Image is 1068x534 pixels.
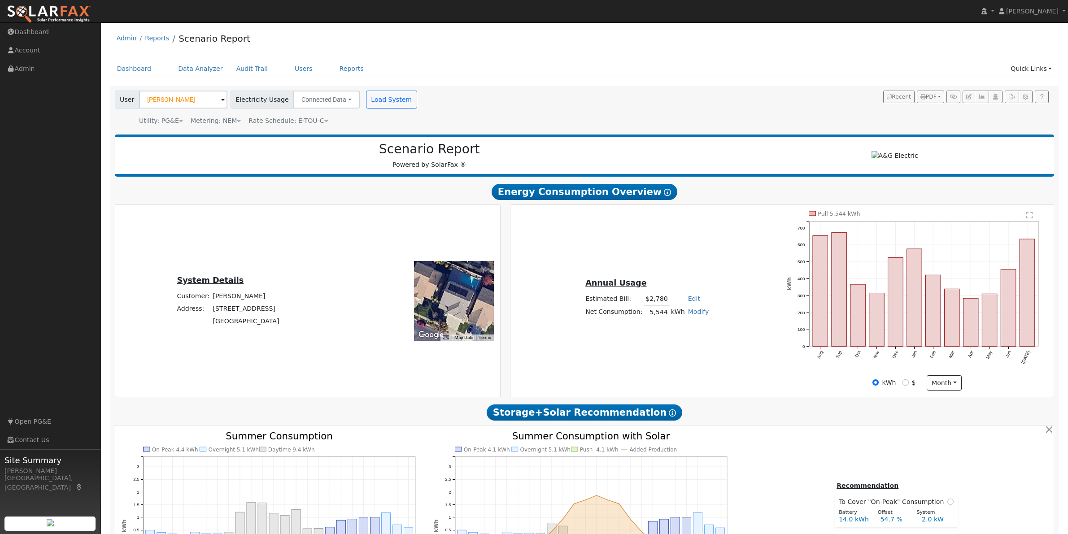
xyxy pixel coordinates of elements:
[4,473,96,492] div: [GEOGRAPHIC_DATA], [GEOGRAPHIC_DATA]
[1019,91,1033,103] button: Settings
[876,515,917,524] div: 54.7 %
[798,242,805,247] text: 600
[818,210,860,217] text: Pull 5,544 kWh
[584,498,587,502] circle: onclick=""
[1005,350,1012,358] text: Jun
[47,519,54,526] img: retrieve
[989,91,1003,103] button: Login As
[786,277,793,290] text: kWh
[967,350,975,358] text: Apr
[75,484,83,491] a: Map
[464,446,510,452] text: On-Peak 4.1 kWh
[816,350,824,359] text: Aug
[837,482,898,489] u: Recommendation
[117,35,137,42] a: Admin
[454,334,473,341] button: Map Data
[133,527,139,532] text: 0.5
[669,409,676,417] i: Show Help
[171,61,230,77] a: Data Analyzer
[179,33,250,44] a: Scenario Report
[230,61,275,77] a: Audit Trail
[872,379,879,386] input: kWh
[137,489,139,494] text: 2
[226,430,333,442] text: Summer Consumption
[288,61,319,77] a: Users
[912,378,916,387] label: $
[492,184,677,200] span: Energy Consumption Overview
[211,290,281,302] td: [PERSON_NAME]
[832,233,847,347] rect: onclick=""
[798,310,805,315] text: 200
[175,290,211,302] td: Customer:
[115,91,139,109] span: User
[982,294,998,346] rect: onclick=""
[798,327,805,332] text: 100
[561,517,565,521] circle: onclick=""
[872,151,918,161] img: A&G Electric
[869,293,885,347] rect: onclick=""
[813,236,828,347] rect: onclick=""
[445,502,451,507] text: 1.5
[133,502,139,507] text: 1.5
[4,466,96,476] div: [PERSON_NAME]
[449,464,451,469] text: 3
[4,454,96,466] span: Site Summary
[175,303,211,315] td: Address:
[208,446,258,452] text: Overnight 5.1 kWh
[835,350,843,359] text: Sep
[137,515,139,520] text: 1
[854,350,862,358] text: Oct
[124,142,735,157] h2: Scenario Report
[7,5,91,24] img: SolarFax
[479,335,491,340] a: Terms (opens in new tab)
[177,276,244,285] u: System Details
[1020,239,1035,346] rect: onclick=""
[137,464,139,469] text: 3
[580,446,619,452] text: Push -4.1 kWh
[850,284,866,346] rect: onclick=""
[268,446,315,452] text: Daytime 9.4 kWh
[449,515,451,520] text: 1
[975,91,989,103] button: Multi-Series Graph
[191,116,241,126] div: Metering: NEM
[907,249,922,346] rect: onclick=""
[416,329,446,341] img: Google
[912,509,951,517] div: System
[520,446,571,452] text: Overnight 5.1 kWh
[798,293,805,298] text: 300
[688,295,700,302] a: Edit
[617,502,621,505] circle: onclick=""
[133,477,139,482] text: 2.5
[550,530,554,533] circle: onclick=""
[110,61,158,77] a: Dashboard
[445,527,451,532] text: 0.5
[963,91,975,103] button: Edit User
[927,375,962,391] button: month
[121,519,127,532] text: kWh
[873,509,912,517] div: Offset
[839,497,947,507] span: To Cover "On-Peak" Consumption
[584,306,644,319] td: Net Consumption:
[802,344,805,349] text: 0
[688,308,709,315] a: Modify
[917,91,944,103] button: PDF
[902,379,908,386] input: $
[640,530,643,533] circle: onclick=""
[416,329,446,341] a: Open this area in Google Maps (opens a new window)
[333,61,371,77] a: Reports
[628,517,632,521] circle: onclick=""
[595,494,598,497] circle: onclick=""
[834,509,873,517] div: Battery
[669,306,686,319] td: kWh
[1035,91,1049,103] a: Help Link
[584,293,644,306] td: Estimated Bill:
[449,489,451,494] text: 2
[882,378,896,387] label: kWh
[585,278,646,287] u: Annual Usage
[1006,8,1059,15] span: [PERSON_NAME]
[872,350,880,359] text: Nov
[929,350,937,359] text: Feb
[798,276,805,281] text: 400
[630,446,677,452] text: Added Production
[963,298,979,346] rect: onclick=""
